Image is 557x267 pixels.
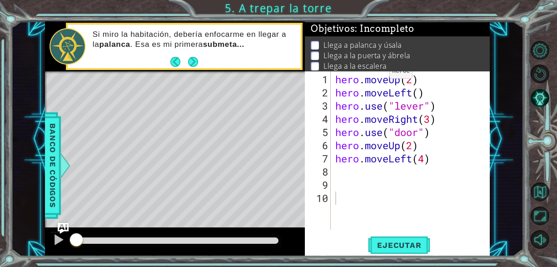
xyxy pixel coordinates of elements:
a: Volver al mapa [532,180,557,204]
button: Ask AI [58,223,69,234]
div: 8 [307,165,331,178]
strong: palanca [99,40,130,49]
button: Reiniciar nivel [531,65,549,83]
p: Llega a la puerta y ábrela [323,50,410,60]
button: Opciones de nivel [531,41,549,60]
span: Banco de códigos [45,118,60,212]
div: 7 [307,152,331,165]
span: Ejecutar [368,241,430,250]
span: Objetivos [311,23,414,35]
div: 10 [307,191,331,205]
button: Maximizar navegador [531,207,549,225]
span: : Incompleto [355,23,414,34]
div: 6 [307,139,331,152]
div: 3 [307,99,331,112]
div: 4 [307,112,331,126]
button: Pista IA [531,89,549,107]
button: Back [170,57,188,67]
div: 5 [307,126,331,139]
div: 9 [307,178,331,191]
button: Volver al mapa [531,182,549,201]
button: Shift+Enter: Ejecutar el código. [368,236,430,255]
p: Llega a palanca y úsala [323,40,402,50]
div: 1 [307,73,331,86]
strong: submeta... [203,40,244,49]
p: Si miro la habitación, debería enfocarme en llegar a la . Esa es mi primera [93,30,294,50]
button: Sonido apagado [531,230,549,249]
p: Llega a la escalera [323,61,386,71]
button: Next [188,57,198,67]
div: 2 [307,86,331,99]
button: Ctrl + P: Pause [50,232,68,250]
code: héroe [392,68,410,75]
